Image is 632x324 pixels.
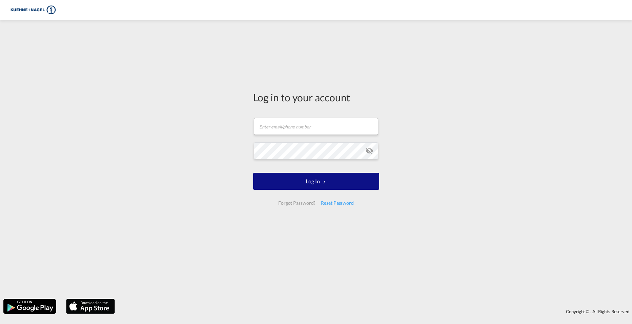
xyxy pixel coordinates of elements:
md-icon: icon-eye-off [365,147,373,155]
div: Log in to your account [253,90,379,104]
div: Reset Password [318,197,356,209]
div: Forgot Password? [276,197,318,209]
img: apple.png [65,298,116,315]
img: 36441310f41511efafde313da40ec4a4.png [10,3,56,18]
button: LOGIN [253,173,379,190]
img: google.png [3,298,57,315]
div: Copyright © . All Rights Reserved [118,306,632,317]
input: Enter email/phone number [254,118,378,135]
